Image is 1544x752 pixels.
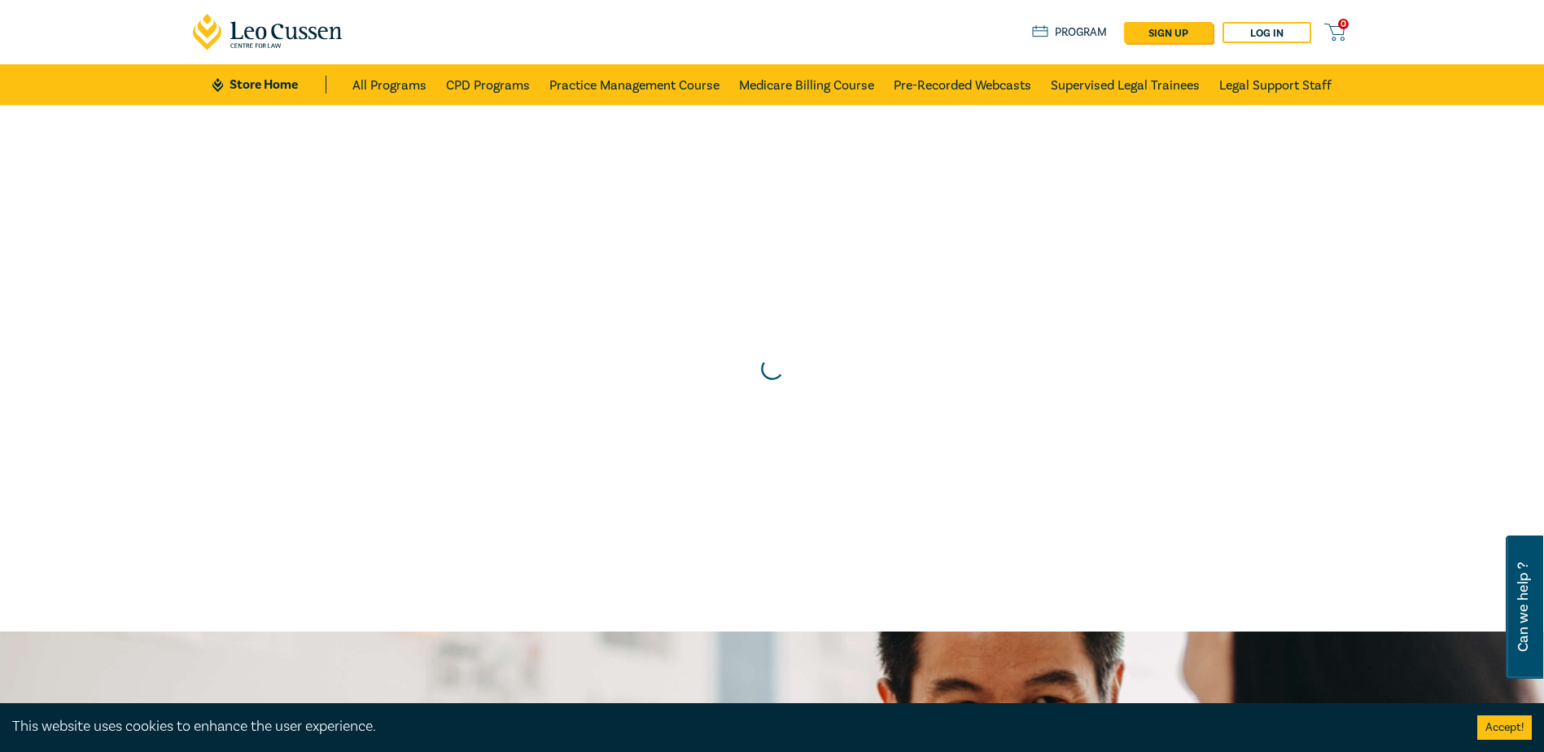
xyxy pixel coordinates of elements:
[1051,64,1200,105] a: Supervised Legal Trainees
[352,64,426,105] a: All Programs
[1338,19,1349,29] span: 0
[1032,24,1108,42] a: Program
[1477,715,1532,740] button: Accept cookies
[1124,22,1213,43] a: sign up
[1219,64,1332,105] a: Legal Support Staff
[894,64,1031,105] a: Pre-Recorded Webcasts
[212,76,326,94] a: Store Home
[1223,22,1311,43] a: Log in
[739,64,874,105] a: Medicare Billing Course
[446,64,530,105] a: CPD Programs
[12,716,1453,737] div: This website uses cookies to enhance the user experience.
[549,64,720,105] a: Practice Management Course
[1516,545,1531,669] span: Can we help ?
